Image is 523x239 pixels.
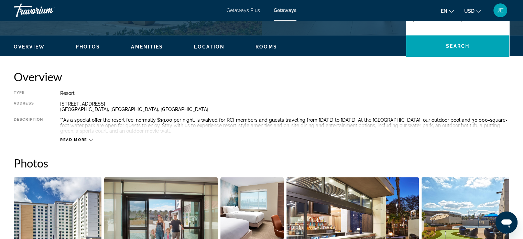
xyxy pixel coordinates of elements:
button: Change currency [464,6,481,16]
button: Rooms [255,44,277,50]
a: Travorium [14,1,83,19]
iframe: Button to launch messaging window [495,211,517,233]
span: Search [446,43,469,49]
button: Read more [60,137,93,142]
button: Location [194,44,225,50]
a: Getaways [274,8,296,13]
span: JE [497,7,504,14]
div: [STREET_ADDRESS] [GEOGRAPHIC_DATA], [GEOGRAPHIC_DATA], [GEOGRAPHIC_DATA] [60,101,509,112]
button: Search [406,35,509,57]
div: Description [14,117,43,134]
button: User Menu [491,3,509,18]
a: Getaways Plus [227,8,260,13]
button: Change language [441,6,454,16]
span: Read more [60,138,87,142]
button: Amenities [131,44,163,50]
span: USD [464,8,475,14]
span: en [441,8,447,14]
div: Address [14,101,43,112]
h2: Photos [14,156,509,170]
button: Overview [14,44,45,50]
div: Type [14,90,43,96]
h2: Overview [14,70,509,84]
div: **As a special offer the resort fee, normally $19.00 per night, is waived for RCI members and gue... [60,117,509,134]
button: Photos [76,44,100,50]
div: Resort [60,90,509,96]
